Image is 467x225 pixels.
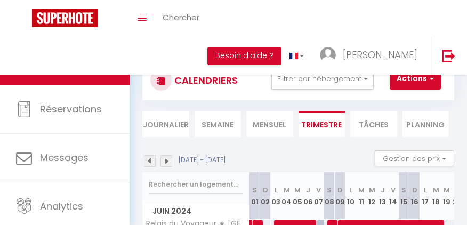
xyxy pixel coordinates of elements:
abbr: M [284,185,290,195]
th: 06 [303,172,313,220]
th: 02 [260,172,271,220]
h3: CALENDRIERS [172,68,238,92]
abbr: M [369,185,375,195]
th: 10 [345,172,356,220]
abbr: D [412,185,417,195]
abbr: M [444,185,450,195]
th: 12 [367,172,377,220]
abbr: S [327,185,332,195]
abbr: J [306,185,310,195]
img: Super Booking [32,9,98,27]
abbr: V [391,185,396,195]
th: 11 [356,172,367,220]
th: 13 [377,172,388,220]
img: ... [320,47,336,63]
li: Mensuel [246,111,293,137]
th: 16 [409,172,420,220]
abbr: D [263,185,268,195]
button: Filtrer par hébergement [271,68,374,90]
th: 01 [249,172,260,220]
th: 04 [281,172,292,220]
button: Gestion des prix [375,150,454,166]
abbr: S [252,185,257,195]
abbr: S [401,185,406,195]
abbr: M [433,185,439,195]
th: 08 [324,172,335,220]
li: Semaine [195,111,241,137]
button: Besoin d'aide ? [207,47,281,65]
button: Actions [390,68,441,90]
th: 19 [441,172,452,220]
span: Chercher [163,12,199,23]
li: Planning [402,111,449,137]
abbr: D [337,185,343,195]
span: Réservations [40,102,102,116]
th: 18 [431,172,441,220]
abbr: L [424,185,427,195]
span: Analytics [40,199,83,213]
th: 20 [452,172,463,220]
th: 14 [388,172,399,220]
abbr: M [358,185,365,195]
input: Rechercher un logement... [149,175,243,194]
li: Journalier [142,111,189,137]
img: logout [442,49,455,62]
a: ... [PERSON_NAME] [312,37,431,75]
th: 07 [313,172,324,220]
abbr: M [294,185,301,195]
th: 17 [420,172,431,220]
abbr: J [381,185,385,195]
th: 05 [292,172,303,220]
span: Messages [40,151,88,164]
li: Tâches [350,111,397,137]
span: [PERSON_NAME] [343,48,417,61]
abbr: V [316,185,321,195]
p: [DATE] - [DATE] [179,155,226,165]
button: Ouvrir le widget de chat LiveChat [9,4,41,36]
li: Trimestre [299,111,345,137]
th: 15 [399,172,409,220]
abbr: L [349,185,352,195]
th: 09 [335,172,345,220]
abbr: L [275,185,278,195]
th: 03 [271,172,281,220]
span: Juin 2024 [143,204,249,219]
